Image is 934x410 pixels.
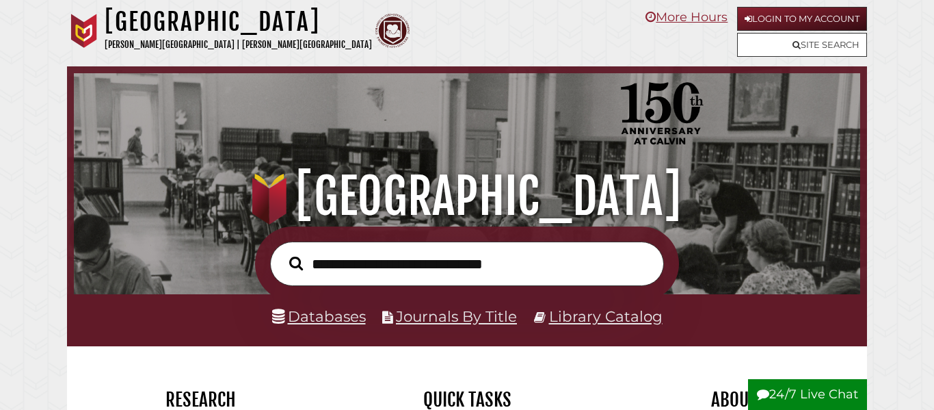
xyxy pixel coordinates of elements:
[549,307,663,325] a: Library Catalog
[88,166,846,227] h1: [GEOGRAPHIC_DATA]
[105,7,372,37] h1: [GEOGRAPHIC_DATA]
[645,10,728,25] a: More Hours
[67,14,101,48] img: Calvin University
[289,256,303,271] i: Search
[282,253,310,274] button: Search
[375,14,410,48] img: Calvin Theological Seminary
[737,7,867,31] a: Login to My Account
[737,33,867,57] a: Site Search
[396,307,517,325] a: Journals By Title
[105,37,372,53] p: [PERSON_NAME][GEOGRAPHIC_DATA] | [PERSON_NAME][GEOGRAPHIC_DATA]
[272,307,366,325] a: Databases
